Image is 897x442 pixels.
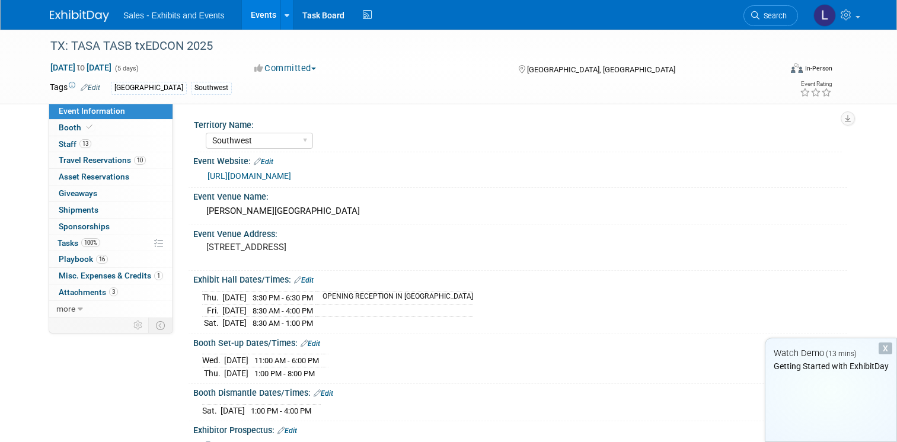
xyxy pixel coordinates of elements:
span: 8:30 AM - 1:00 PM [253,319,313,328]
span: 100% [81,238,100,247]
span: 8:30 AM - 4:00 PM [253,306,313,315]
span: [GEOGRAPHIC_DATA], [GEOGRAPHIC_DATA] [527,65,675,74]
span: Booth [59,123,95,132]
span: Shipments [59,205,98,214]
span: Search [759,11,787,20]
td: OPENING RECEPTION IN [GEOGRAPHIC_DATA] [315,291,473,304]
a: Edit [254,158,273,166]
span: (13 mins) [826,350,857,358]
a: Sponsorships [49,219,173,235]
span: 16 [96,255,108,264]
span: 1:00 PM - 4:00 PM [251,406,311,415]
span: Playbook [59,254,108,264]
td: Thu. [202,291,222,304]
pre: [STREET_ADDRESS] [206,242,453,252]
a: [URL][DOMAIN_NAME] [208,171,291,181]
a: Edit [314,389,333,398]
a: Booth [49,120,173,136]
div: In-Person [805,64,832,73]
a: Edit [277,427,297,435]
td: Personalize Event Tab Strip [128,318,149,333]
a: Misc. Expenses & Credits1 [49,268,173,284]
td: Wed. [202,354,224,367]
a: more [49,301,173,317]
div: Getting Started with ExhibitDay [765,360,896,372]
a: Playbook16 [49,251,173,267]
div: Dismiss [879,342,892,354]
td: Thu. [202,367,224,379]
a: Travel Reservations10 [49,152,173,168]
div: Booth Set-up Dates/Times: [193,334,847,350]
td: [DATE] [221,404,245,417]
span: Tasks [58,238,100,248]
img: ExhibitDay [50,10,109,22]
span: (5 days) [114,65,139,72]
div: Event Rating [800,81,832,87]
span: Sponsorships [59,222,110,231]
div: Booth Dismantle Dates/Times: [193,384,847,399]
div: Exhibitor Prospectus: [193,421,847,437]
div: Southwest [191,82,232,94]
a: Edit [301,339,320,348]
span: 10 [134,156,146,165]
span: Misc. Expenses & Credits [59,271,163,280]
a: Giveaways [49,185,173,201]
a: Shipments [49,202,173,218]
span: 1:00 PM - 8:00 PM [254,369,315,378]
span: 3:30 PM - 6:30 PM [253,293,313,302]
a: Attachments3 [49,284,173,300]
div: [GEOGRAPHIC_DATA] [111,82,187,94]
span: [DATE] [DATE] [50,62,112,73]
div: Event Website: [193,152,847,168]
a: Tasks100% [49,235,173,251]
span: Event Information [59,106,125,116]
td: Sat. [202,404,221,417]
span: Attachments [59,287,118,297]
img: Lewis Cruz [813,4,836,27]
a: Event Information [49,103,173,119]
td: Toggle Event Tabs [149,318,173,333]
span: Staff [59,139,91,149]
td: [DATE] [222,317,247,329]
span: 1 [154,271,163,280]
i: Booth reservation complete [87,124,92,130]
a: Edit [294,276,314,284]
span: Asset Reservations [59,172,129,181]
td: [DATE] [224,354,248,367]
span: 13 [79,139,91,148]
span: Giveaways [59,188,97,198]
button: Committed [250,62,321,75]
div: Watch Demo [765,347,896,360]
div: Territory Name: [194,116,842,131]
span: more [56,304,75,313]
td: [DATE] [222,304,247,317]
a: Search [743,5,798,26]
span: Sales - Exhibits and Events [123,11,224,20]
div: [PERSON_NAME][GEOGRAPHIC_DATA] [202,202,838,220]
td: Fri. [202,304,222,317]
td: Sat. [202,317,222,329]
div: Event Venue Name: [193,188,847,203]
span: to [75,63,87,72]
td: [DATE] [222,291,247,304]
span: Travel Reservations [59,155,146,165]
img: Format-Inperson.png [791,63,803,73]
td: [DATE] [224,367,248,379]
div: TX: TASA TASB txEDCON 2025 [46,36,766,57]
a: Edit [81,84,100,92]
td: Tags [50,81,100,95]
span: 3 [109,287,118,296]
a: Asset Reservations [49,169,173,185]
div: Exhibit Hall Dates/Times: [193,271,847,286]
div: Event Venue Address: [193,225,847,240]
span: 11:00 AM - 6:00 PM [254,356,319,365]
div: Event Format [717,62,832,79]
a: Staff13 [49,136,173,152]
